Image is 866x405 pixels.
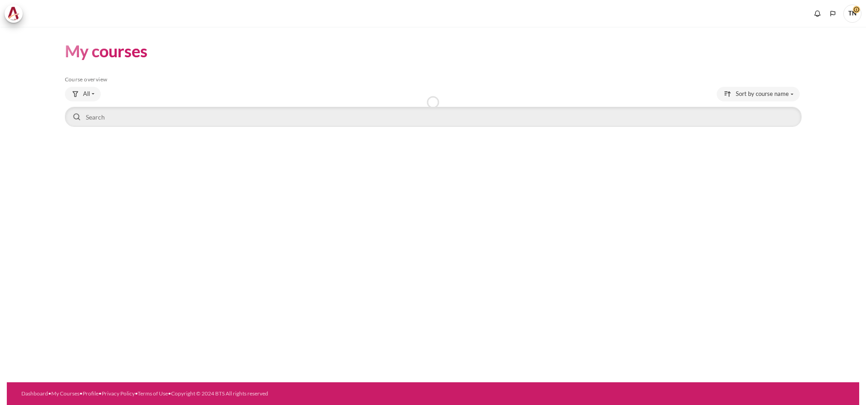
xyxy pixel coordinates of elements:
[65,76,802,83] h5: Course overview
[717,87,800,101] button: Sorting drop-down menu
[736,90,789,99] span: Sort by course name
[843,5,861,23] a: User menu
[21,390,48,397] a: Dashboard
[138,390,168,397] a: Terms of Use
[7,7,20,20] img: Architeck
[7,27,859,142] section: Content
[65,40,148,62] h1: My courses
[171,390,268,397] a: Copyright © 2024 BTS All rights reserved
[83,390,98,397] a: Profile
[5,5,27,23] a: Architeck Architeck
[51,390,79,397] a: My Courses
[65,87,101,101] button: Grouping drop-down menu
[826,7,840,20] button: Languages
[83,90,90,99] span: All
[102,390,135,397] a: Privacy Policy
[21,390,483,398] div: • • • • •
[65,87,802,129] div: Course overview controls
[811,7,824,20] div: Show notification window with no new notifications
[843,5,861,23] span: TN
[65,107,802,127] input: Search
